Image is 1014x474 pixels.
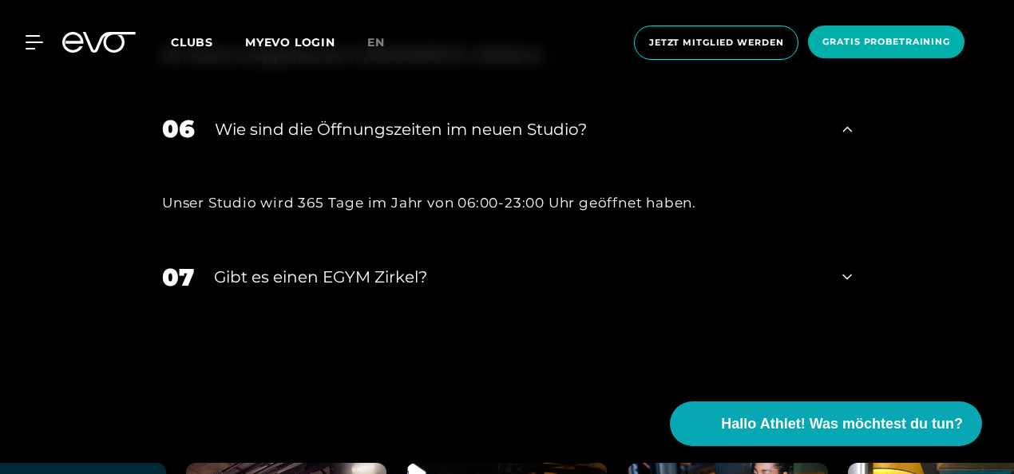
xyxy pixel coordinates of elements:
div: 06 [162,111,195,147]
span: Jetzt Mitglied werden [649,36,783,49]
span: Clubs [171,35,213,49]
div: ​Wie sind die Öffnungszeiten im neuen Studio? [215,117,822,141]
a: Clubs [171,34,245,49]
a: en [367,34,404,52]
span: en [367,35,385,49]
button: Hallo Athlet! Was möchtest du tun? [670,401,982,446]
a: Gratis Probetraining [803,26,969,60]
span: Hallo Athlet! Was möchtest du tun? [721,413,963,435]
div: Unser Studio wird 365 Tage im Jahr von 06:00-23:00 Uhr geöffnet haben. [162,190,852,215]
span: Gratis Probetraining [822,35,950,49]
div: 07 [162,259,194,295]
div: Gibt es einen EGYM Zirkel? [214,265,822,289]
a: MYEVO LOGIN [245,35,335,49]
a: Jetzt Mitglied werden [629,26,803,60]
